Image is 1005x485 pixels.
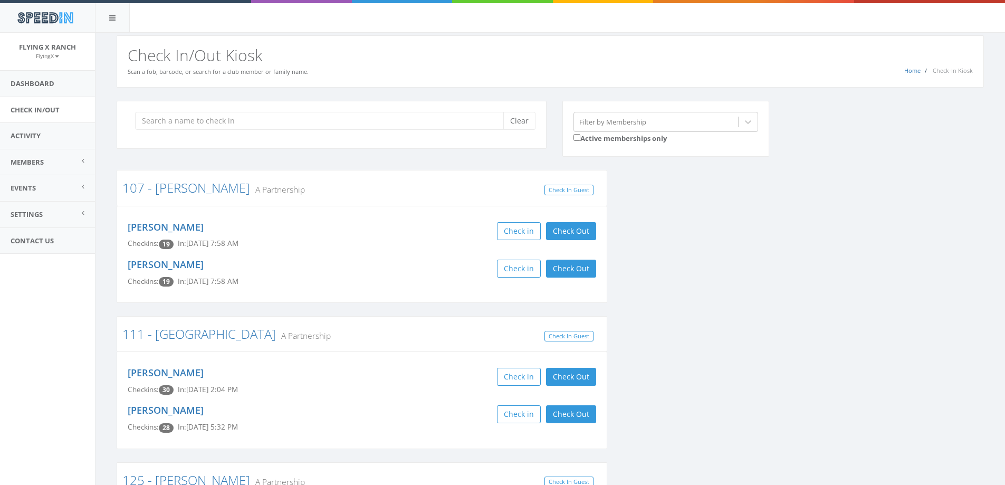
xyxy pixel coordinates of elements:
[128,277,159,286] span: Checkins:
[122,179,250,196] a: 107 - [PERSON_NAME]
[128,366,204,379] a: [PERSON_NAME]
[128,221,204,233] a: [PERSON_NAME]
[497,405,541,423] button: Check in
[497,368,541,386] button: Check in
[159,277,174,287] span: Checkin count
[11,210,43,219] span: Settings
[11,157,44,167] span: Members
[546,368,596,386] button: Check Out
[497,222,541,240] button: Check in
[159,240,174,249] span: Checkin count
[36,51,59,60] a: FlyingX
[573,134,580,141] input: Active memberships only
[497,260,541,278] button: Check in
[573,132,667,144] label: Active memberships only
[178,277,238,286] span: In: [DATE] 7:58 AM
[178,422,238,432] span: In: [DATE] 5:32 PM
[128,46,973,64] h2: Check In/Out Kiosk
[36,52,59,60] small: FlyingX
[904,66,921,74] a: Home
[250,184,305,195] small: A Partnership
[544,185,594,196] a: Check In Guest
[128,422,159,432] span: Checkins:
[128,258,204,271] a: [PERSON_NAME]
[122,325,276,343] a: 111 - [GEOGRAPHIC_DATA]
[11,236,54,245] span: Contact Us
[178,239,238,248] span: In: [DATE] 7:58 AM
[159,385,174,395] span: Checkin count
[19,42,76,52] span: Flying X Ranch
[12,8,78,27] img: speedin_logo.png
[546,260,596,278] button: Check Out
[159,423,174,433] span: Checkin count
[933,66,973,74] span: Check-In Kiosk
[546,405,596,423] button: Check Out
[128,404,204,416] a: [PERSON_NAME]
[503,112,535,130] button: Clear
[135,112,511,130] input: Search a name to check in
[11,183,36,193] span: Events
[128,239,159,248] span: Checkins:
[178,385,238,394] span: In: [DATE] 2:04 PM
[128,385,159,394] span: Checkins:
[276,330,331,341] small: A Partnership
[546,222,596,240] button: Check Out
[544,331,594,342] a: Check In Guest
[579,117,646,127] div: Filter by Membership
[128,68,309,75] small: Scan a fob, barcode, or search for a club member or family name.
